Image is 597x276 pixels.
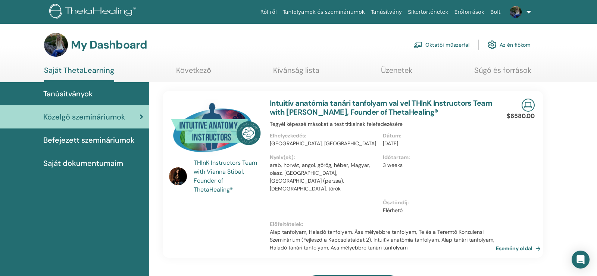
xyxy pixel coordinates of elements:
span: Közelgő szemináriumok [43,111,125,123]
p: Időtartam : [383,153,491,161]
p: [DATE] [383,140,491,148]
p: Ösztöndíj : [383,199,491,207]
h3: My Dashboard [71,38,147,52]
a: Üzenetek [381,66,412,80]
a: Ról ről [257,5,280,19]
div: Open Intercom Messenger [572,251,590,269]
img: default.jpg [44,33,68,57]
a: THInK Instructors Team with Vianna Stibal, Founder of ThetaHealing® [194,158,263,194]
span: Saját dokumentumaim [43,158,123,169]
a: Bolt [487,5,504,19]
a: Tanfolyamok és szemináriumok [280,5,368,19]
p: 3 weeks [383,161,491,169]
p: Alap tanfolyam, Haladó tanfolyam, Áss mélyebbre tanfolyam, Te és a Teremtő Konzulensi Szeminárium... [270,228,496,252]
img: default.jpg [169,167,187,185]
img: chalkboard-teacher.svg [413,41,422,48]
p: arab, horvát, angol, görög, héber, Magyar, olasz, [GEOGRAPHIC_DATA], [GEOGRAPHIC_DATA] (perzsa), ... [270,161,378,193]
p: Dátum : [383,132,491,140]
p: Elhelyezkedés : [270,132,378,140]
a: Saját ThetaLearning [44,66,114,82]
a: Tanúsítvány [368,5,405,19]
a: Oktatói műszerfal [413,37,469,53]
img: Intuitív anatómia tanári tanfolyam [169,99,261,161]
p: [GEOGRAPHIC_DATA], [GEOGRAPHIC_DATA] [270,140,378,148]
a: Súgó és források [474,66,531,80]
img: logo.png [49,4,138,21]
img: Live Online Seminar [522,99,535,112]
p: $6580.00 [507,112,535,121]
span: Befejezett szemináriumok [43,134,135,146]
img: cog.svg [488,38,497,51]
p: Tegyél képessé másokat a test titkainak felefedezésére [270,120,496,128]
p: Előfeltételek : [270,220,496,228]
a: Kívánság lista [273,66,319,80]
span: Tanúsítványok [43,88,93,99]
p: Elérhető [383,207,491,214]
a: Esemény oldal [496,243,544,254]
a: Intuitív anatómia tanári tanfolyam val vel THInK Instructors Team with [PERSON_NAME], Founder of ... [270,98,492,117]
a: Erőforrások [451,5,487,19]
a: Az én fiókom [488,37,531,53]
a: Következő [176,66,211,80]
p: Nyelv(ek) : [270,153,378,161]
a: Sikertörténetek [405,5,451,19]
img: default.jpg [510,6,522,18]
